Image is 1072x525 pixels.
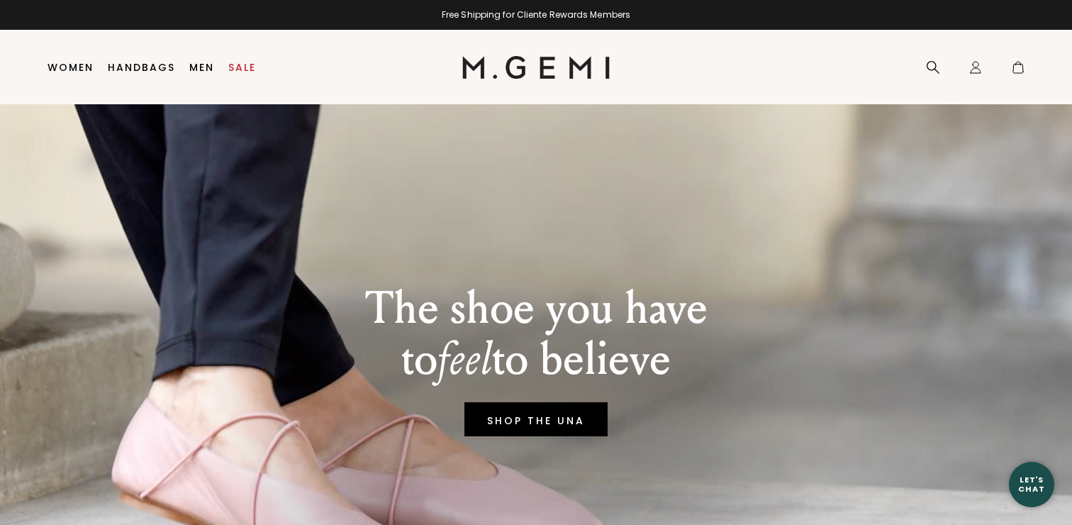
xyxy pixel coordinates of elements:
[108,62,175,73] a: Handbags
[437,332,492,387] em: feel
[365,334,708,385] p: to to believe
[464,402,608,436] a: SHOP THE UNA
[189,62,214,73] a: Men
[228,62,256,73] a: Sale
[462,56,610,79] img: M.Gemi
[48,62,94,73] a: Women
[365,283,708,334] p: The shoe you have
[1009,475,1054,493] div: Let's Chat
